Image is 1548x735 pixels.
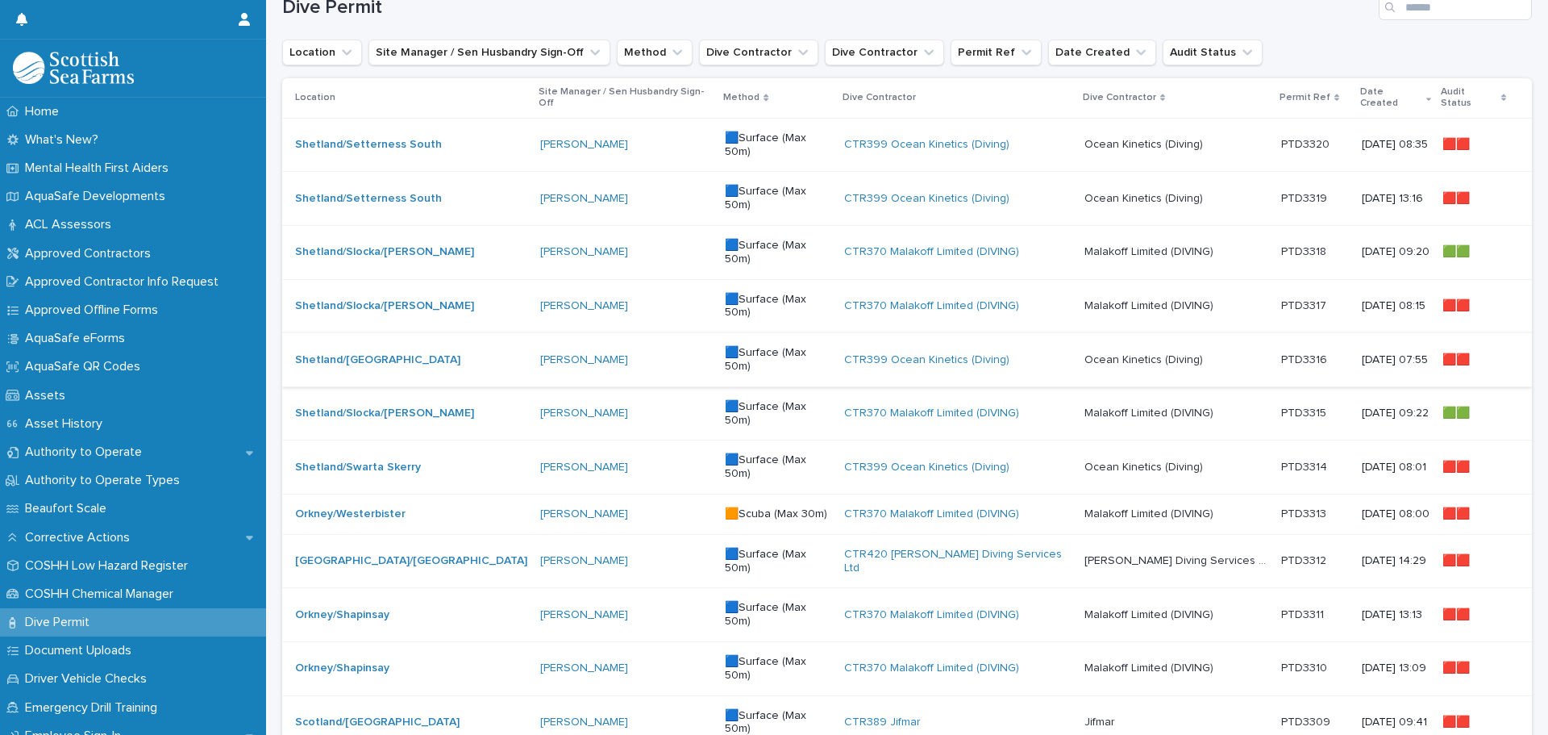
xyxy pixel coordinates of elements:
a: CTR370 Malakoff Limited (DIVING) [844,245,1019,259]
a: CTR399 Ocean Kinetics (Diving) [844,192,1009,206]
p: 🟦Surface (Max 50m) [725,293,831,320]
button: Audit Status [1163,40,1263,65]
p: Malakoff Limited (DIVING) [1084,658,1217,675]
button: Permit Ref [951,40,1042,65]
p: 🟦Surface (Max 50m) [725,548,831,575]
p: Ocean Kinetics (Diving) [1084,457,1206,474]
a: Shetland/Slocka/[PERSON_NAME] [295,245,474,259]
p: Audit Status [1441,83,1497,113]
p: 🟥🟥 [1442,135,1473,152]
p: PTD3317 [1281,296,1330,313]
p: [PERSON_NAME] Diving Services Ltd [1084,551,1271,568]
p: 🟥🟥 [1442,658,1473,675]
img: bPIBxiqnSb2ggTQWdOVV [13,52,134,84]
a: CTR399 Ocean Kinetics (Diving) [844,353,1009,367]
p: Assets [19,388,78,403]
a: [PERSON_NAME] [540,662,628,675]
a: Shetland/Setterness South [295,138,442,152]
a: CTR399 Ocean Kinetics (Diving) [844,138,1009,152]
tr: Shetland/[GEOGRAPHIC_DATA] [PERSON_NAME] 🟦Surface (Max 50m)CTR399 Ocean Kinetics (Diving) Ocean K... [282,333,1532,387]
p: PTD3312 [1281,551,1330,568]
p: Permit Ref [1280,89,1330,106]
p: 🟥🟥 [1442,296,1473,313]
p: Approved Offline Forms [19,303,171,318]
a: [PERSON_NAME] [540,554,628,568]
a: CTR420 [PERSON_NAME] Diving Services Ltd [844,548,1072,575]
p: Date Created [1360,83,1422,113]
a: [GEOGRAPHIC_DATA]/[GEOGRAPHIC_DATA] [295,554,527,568]
button: Dive Contractor [699,40,818,65]
a: [PERSON_NAME] [540,245,628,259]
a: Orkney/Shapinsay [295,662,389,675]
a: Shetland/[GEOGRAPHIC_DATA] [295,353,460,367]
p: 🟩🟩 [1442,403,1473,420]
p: Malakoff Limited (DIVING) [1084,403,1217,420]
a: CTR370 Malakoff Limited (DIVING) [844,608,1019,622]
p: Emergency Drill Training [19,700,170,716]
p: PTD3313 [1281,504,1330,521]
p: 🟥🟥 [1442,551,1473,568]
a: Orkney/Shapinsay [295,608,389,622]
p: 🟥🟥 [1442,605,1473,622]
a: CTR399 Ocean Kinetics (Diving) [844,461,1009,474]
p: PTD3314 [1281,457,1330,474]
p: [DATE] 08:01 [1362,461,1429,474]
p: Beaufort Scale [19,501,119,516]
p: 🟦Surface (Max 50m) [725,239,831,266]
p: [DATE] 09:22 [1362,407,1429,420]
p: 🟥🟥 [1442,350,1473,367]
p: ACL Assessors [19,217,124,232]
a: [PERSON_NAME] [540,407,628,420]
p: AquaSafe eForms [19,331,138,346]
tr: Shetland/Slocka/[PERSON_NAME] [PERSON_NAME] 🟦Surface (Max 50m)CTR370 Malakoff Limited (DIVING) Ma... [282,225,1532,279]
p: Driver Vehicle Checks [19,671,160,687]
a: Shetland/Slocka/[PERSON_NAME] [295,407,474,420]
p: 🟩🟩 [1442,242,1473,259]
p: PTD3318 [1281,242,1330,259]
p: 🟦Surface (Max 50m) [725,185,831,212]
p: Authority to Operate [19,445,155,460]
p: [DATE] 13:13 [1362,608,1429,622]
p: Approved Contractor Info Request [19,274,231,290]
p: COSHH Low Hazard Register [19,558,201,574]
p: Asset History [19,416,115,432]
p: Method [723,89,759,106]
p: 🟦Surface (Max 50m) [725,132,831,159]
p: Dive Permit [19,615,102,630]
p: 🟥🟥 [1442,189,1473,206]
p: Ocean Kinetics (Diving) [1084,350,1206,367]
p: 🟦Surface (Max 50m) [725,400,831,428]
p: [DATE] 13:09 [1362,662,1429,675]
p: [DATE] 14:29 [1362,554,1429,568]
p: PTD3309 [1281,712,1334,729]
p: PTD3311 [1281,605,1327,622]
p: PTD3315 [1281,403,1330,420]
tr: Shetland/Slocka/[PERSON_NAME] [PERSON_NAME] 🟦Surface (Max 50m)CTR370 Malakoff Limited (DIVING) Ma... [282,386,1532,441]
p: Site Manager / Sen Husbandry Sign-Off [539,83,714,113]
a: [PERSON_NAME] [540,507,628,521]
p: 🟥🟥 [1442,504,1473,521]
p: 🟥🟥 [1442,457,1473,474]
a: [PERSON_NAME] [540,299,628,313]
tr: Shetland/Setterness South [PERSON_NAME] 🟦Surface (Max 50m)CTR399 Ocean Kinetics (Diving) Ocean Ki... [282,118,1532,172]
button: Dive Contractor [825,40,944,65]
a: CTR370 Malakoff Limited (DIVING) [844,299,1019,313]
p: Malakoff Limited (DIVING) [1084,296,1217,313]
a: CTR370 Malakoff Limited (DIVING) [844,662,1019,675]
p: [DATE] 13:16 [1362,192,1429,206]
p: Jifmar [1084,712,1118,729]
p: COSHH Chemical Manager [19,587,186,602]
p: Dive Contractor [1083,89,1156,106]
p: What's New? [19,132,111,148]
a: CTR370 Malakoff Limited (DIVING) [844,507,1019,521]
tr: Shetland/Swarta Skerry [PERSON_NAME] 🟦Surface (Max 50m)CTR399 Ocean Kinetics (Diving) Ocean Kinet... [282,441,1532,495]
tr: Orkney/Shapinsay [PERSON_NAME] 🟦Surface (Max 50m)CTR370 Malakoff Limited (DIVING) Malakoff Limite... [282,641,1532,695]
p: [DATE] 07:55 [1362,353,1429,367]
p: Authority to Operate Types [19,473,193,488]
a: [PERSON_NAME] [540,461,628,474]
p: Home [19,104,72,119]
p: Malakoff Limited (DIVING) [1084,242,1217,259]
tr: Shetland/Setterness South [PERSON_NAME] 🟦Surface (Max 50m)CTR399 Ocean Kinetics (Diving) Ocean Ki... [282,172,1532,226]
a: Orkney/Westerbister [295,507,406,521]
p: AquaSafe Developments [19,189,178,204]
